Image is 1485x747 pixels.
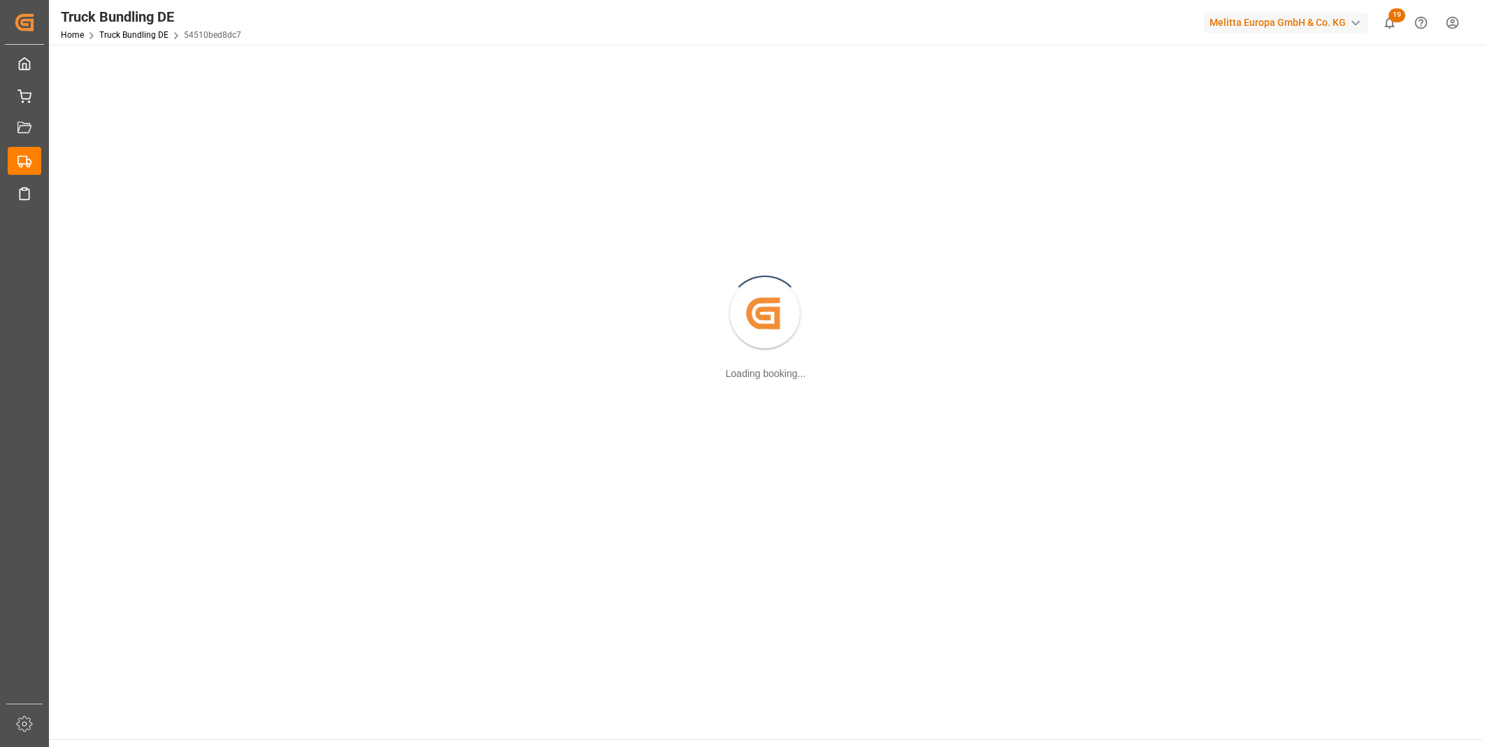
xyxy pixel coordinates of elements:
[61,30,84,40] a: Home
[61,6,241,27] div: Truck Bundling DE
[1204,13,1368,33] div: Melitta Europa GmbH & Co. KG
[99,30,168,40] a: Truck Bundling DE
[1405,7,1437,38] button: Help Center
[1389,8,1405,22] span: 19
[726,367,805,381] div: Loading booking...
[1204,9,1374,36] button: Melitta Europa GmbH & Co. KG
[1374,7,1405,38] button: show 19 new notifications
